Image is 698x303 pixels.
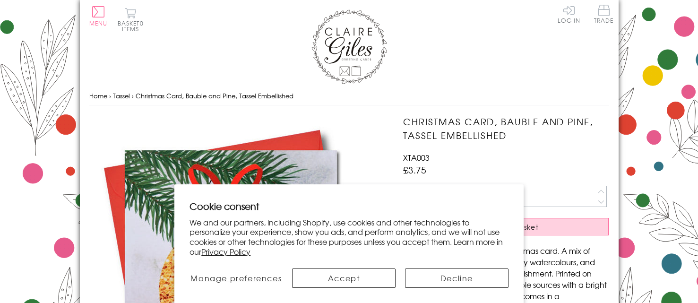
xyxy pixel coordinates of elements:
[109,91,111,100] span: ›
[89,6,108,26] button: Menu
[292,268,396,288] button: Accept
[403,152,430,163] span: XTA003
[190,268,283,288] button: Manage preferences
[311,9,387,84] img: Claire Giles Greetings Cards
[403,115,609,142] h1: Christmas Card, Bauble and Pine, Tassel Embellished
[190,217,508,257] p: We and our partners, including Shopify, use cookies and other technologies to personalize your ex...
[132,91,134,100] span: ›
[190,272,282,284] span: Manage preferences
[594,5,614,23] span: Trade
[89,87,609,106] nav: breadcrumbs
[403,163,426,176] span: £3.75
[201,246,250,257] a: Privacy Policy
[122,19,144,33] span: 0 items
[89,19,108,27] span: Menu
[89,91,107,100] a: Home
[558,5,580,23] a: Log In
[136,91,293,100] span: Christmas Card, Bauble and Pine, Tassel Embellished
[113,91,130,100] a: Tassel
[190,199,508,213] h2: Cookie consent
[118,8,144,32] button: Basket0 items
[405,268,508,288] button: Decline
[594,5,614,25] a: Trade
